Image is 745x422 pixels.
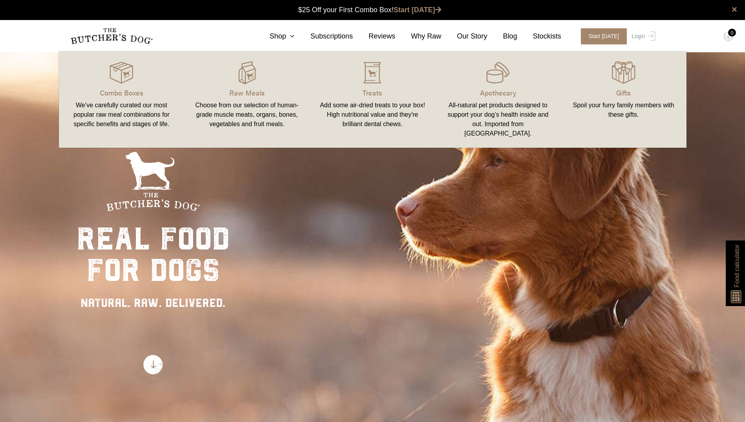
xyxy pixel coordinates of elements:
[573,28,630,44] a: Start [DATE]
[254,31,295,42] a: Shop
[310,59,436,140] a: Treats Add some air-dried treats to your box! High nutritional value and they're brilliant dental...
[59,59,185,140] a: Combo Boxes We’ve carefully curated our most popular raw meal combinations for specific benefits ...
[445,101,551,138] div: All-natural pet products designed to support your dog’s health inside and out. Imported from [GEO...
[394,6,441,14] a: Start [DATE]
[295,31,353,42] a: Subscriptions
[184,59,310,140] a: Raw Meals Choose from our selection of human-grade muscle meats, organs, bones, vegetables and fr...
[723,31,733,42] img: TBD_Cart-Empty.png
[570,87,677,98] p: Gifts
[77,223,230,286] div: real food for dogs
[561,59,686,140] a: Gifts Spoil your furry family members with these gifts.
[581,28,627,44] span: Start [DATE]
[194,101,300,129] div: Choose from our selection of human-grade muscle meats, organs, bones, vegetables and fruit meals.
[732,5,737,14] a: close
[570,101,677,119] div: Spoil your furry family members with these gifts.
[319,87,426,98] p: Treats
[68,101,175,129] div: We’ve carefully curated our most popular raw meal combinations for specific benefits and stages o...
[435,59,561,140] a: Apothecary All-natural pet products designed to support your dog’s health inside and out. Importe...
[441,31,487,42] a: Our Story
[194,87,300,98] p: Raw Meals
[517,31,561,42] a: Stockists
[319,101,426,129] div: Add some air-dried treats to your box! High nutritional value and they're brilliant dental chews.
[395,31,441,42] a: Why Raw
[445,87,551,98] p: Apothecary
[487,31,517,42] a: Blog
[77,294,230,312] div: NATURAL. RAW. DELIVERED.
[68,87,175,98] p: Combo Boxes
[630,28,655,44] a: Login
[353,31,395,42] a: Reviews
[732,244,741,287] span: Food calculator
[728,29,736,37] div: 0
